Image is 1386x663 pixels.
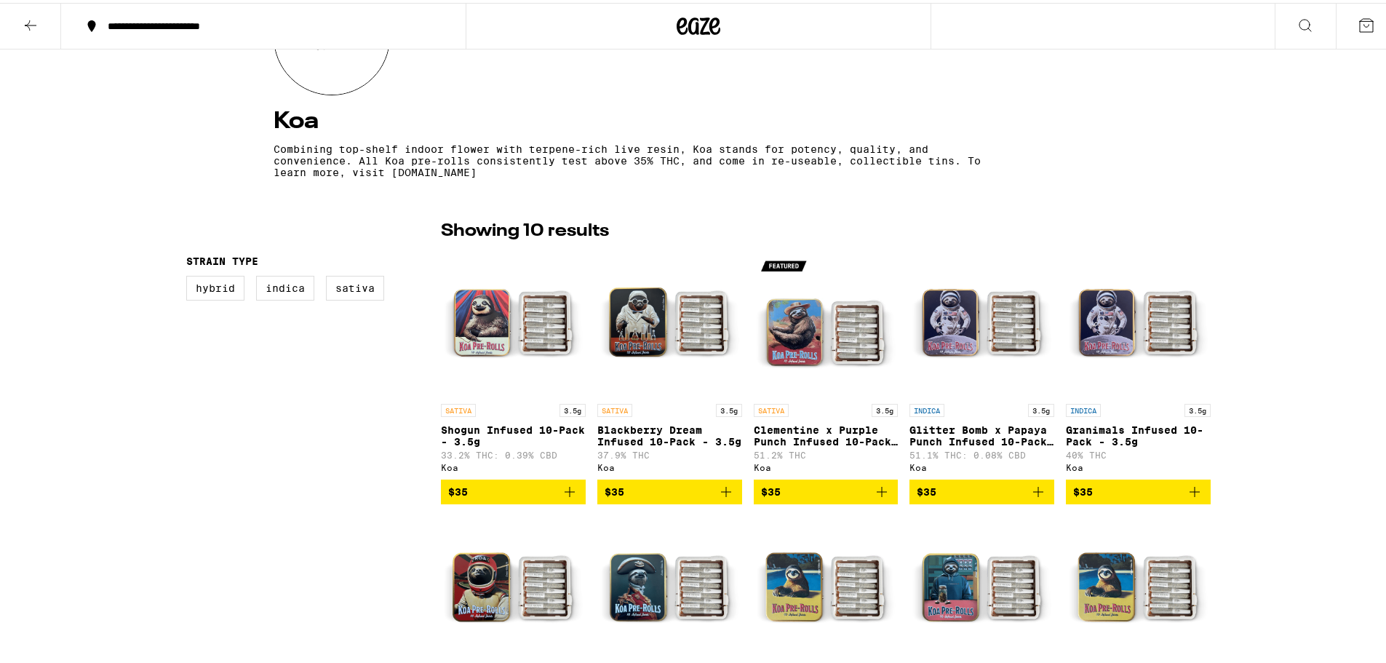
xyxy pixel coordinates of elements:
h4: Koa [274,107,1123,130]
span: $35 [605,483,624,495]
p: 51.2% THC [754,448,899,457]
div: Koa [597,460,742,469]
img: Koa - Oreoz Infused 10-Pack - 3.5g [754,513,899,659]
img: Koa - Napoleon's Complex Infused 10-pack - 3.5g [597,513,742,659]
legend: Strain Type [186,253,258,264]
p: Shogun Infused 10-Pack - 3.5g [441,421,586,445]
label: Indica [256,273,314,298]
a: Open page for Granimals Infused 10-Pack - 3.5g from Koa [1066,248,1211,477]
a: Open page for Clementine x Purple Punch Infused 10-Pack - 3.5g from Koa [754,248,899,477]
p: INDICA [1066,401,1101,414]
button: Add to bag [909,477,1054,501]
p: Blackberry Dream Infused 10-Pack - 3.5g [597,421,742,445]
p: 33.2% THC: 0.39% CBD [441,448,586,457]
p: INDICA [909,401,944,414]
p: SATIVA [754,401,789,414]
span: $35 [448,483,468,495]
div: Koa [754,460,899,469]
p: Glitter Bomb x Papaya Punch Infused 10-Pack - 3.5g [909,421,1054,445]
button: Add to bag [1066,477,1211,501]
p: SATIVA [597,401,632,414]
p: 3.5g [716,401,742,414]
p: Combining top-shelf indoor flower with terpene-rich live resin, Koa stands for potency, quality, ... [274,140,995,175]
a: Open page for Glitter Bomb x Papaya Punch Infused 10-Pack - 3.5g from Koa [909,248,1054,477]
p: Clementine x Purple Punch Infused 10-Pack - 3.5g [754,421,899,445]
a: Open page for Blackberry Dream Infused 10-Pack - 3.5g from Koa [597,248,742,477]
p: 3.5g [1184,401,1211,414]
div: Koa [1066,460,1211,469]
div: Koa [909,460,1054,469]
img: Koa - Grapes N' Cream Infused 10-Pack - 3.5g [1066,513,1211,659]
a: Open page for Shogun Infused 10-Pack - 3.5g from Koa [441,248,586,477]
button: Add to bag [441,477,586,501]
p: 37.9% THC [597,448,742,457]
img: Koa - Clementine x Purple Punch Infused 10-Pack - 3.5g [754,248,899,394]
span: $35 [917,483,936,495]
img: Koa - Star Berry Infused 10-Pack - 3.5g [909,513,1054,659]
img: Koa - Maui Wowie Infused 10-Pack - 3.5g [441,513,586,659]
div: Koa [441,460,586,469]
img: Koa - Shogun Infused 10-Pack - 3.5g [441,248,586,394]
p: 3.5g [559,401,586,414]
p: 3.5g [1028,401,1054,414]
span: $35 [761,483,781,495]
img: Koa - Granimals Infused 10-Pack - 3.5g [1066,248,1211,394]
p: 40% THC [1066,448,1211,457]
button: Add to bag [597,477,742,501]
span: Help [33,10,63,23]
p: 3.5g [872,401,898,414]
p: 51.1% THC: 0.08% CBD [909,448,1054,457]
label: Hybrid [186,273,244,298]
img: Koa - Glitter Bomb x Papaya Punch Infused 10-Pack - 3.5g [909,248,1054,394]
button: Add to bag [754,477,899,501]
span: $35 [1073,483,1093,495]
label: Sativa [326,273,384,298]
p: Granimals Infused 10-Pack - 3.5g [1066,421,1211,445]
p: SATIVA [441,401,476,414]
p: Showing 10 results [441,216,609,241]
img: Koa - Blackberry Dream Infused 10-Pack - 3.5g [597,248,742,394]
